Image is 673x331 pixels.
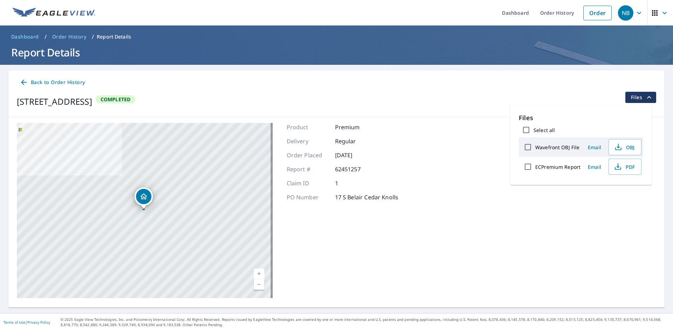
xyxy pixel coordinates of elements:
img: EV Logo [13,8,95,18]
button: Email [583,161,606,172]
button: Email [583,142,606,153]
span: Email [586,164,603,170]
a: Order [583,6,612,20]
a: Dashboard [8,31,42,42]
span: Back to Order History [20,78,85,87]
h1: Report Details [8,45,665,60]
button: filesDropdownBtn-62451257 [625,92,656,103]
a: Current Level 17, Zoom In [254,269,264,279]
span: Email [586,144,603,151]
p: Delivery [287,137,329,145]
p: Claim ID [287,179,329,187]
p: Regular [335,137,377,145]
label: Wavefront OBJ File [535,144,579,151]
button: OBJ [609,139,641,155]
div: Dropped pin, building 1, Residential property, 17 S Belair Ave Cedar Knolls, NJ 07927 [135,187,153,209]
span: Files [631,93,653,102]
p: Order Placed [287,151,329,159]
a: Current Level 17, Zoom Out [254,279,264,290]
p: Files [519,113,643,123]
p: [DATE] [335,151,377,159]
li: / [92,33,94,41]
p: 17 S Belair Cedar Knolls [335,193,399,201]
span: Order History [52,33,86,40]
p: 1 [335,179,377,187]
div: [STREET_ADDRESS] [17,95,92,108]
a: Terms of Use [4,320,25,325]
p: Report Details [97,33,131,40]
span: PDF [613,163,635,171]
div: NB [618,5,633,21]
a: Privacy Policy [27,320,50,325]
p: Premium [335,123,377,131]
span: Completed [96,96,135,103]
label: ECPremium Report [535,164,580,170]
label: Select all [533,127,555,133]
p: Product [287,123,329,131]
button: PDF [609,159,641,175]
p: PO Number [287,193,329,201]
p: © 2025 Eagle View Technologies, Inc. and Pictometry International Corp. All Rights Reserved. Repo... [61,317,669,327]
span: OBJ [613,143,635,151]
a: Back to Order History [17,76,88,89]
nav: breadcrumb [8,31,665,42]
li: / [45,33,47,41]
p: Report # [287,165,329,173]
a: Order History [49,31,89,42]
p: | [4,320,50,324]
p: 62451257 [335,165,377,173]
span: Dashboard [11,33,39,40]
